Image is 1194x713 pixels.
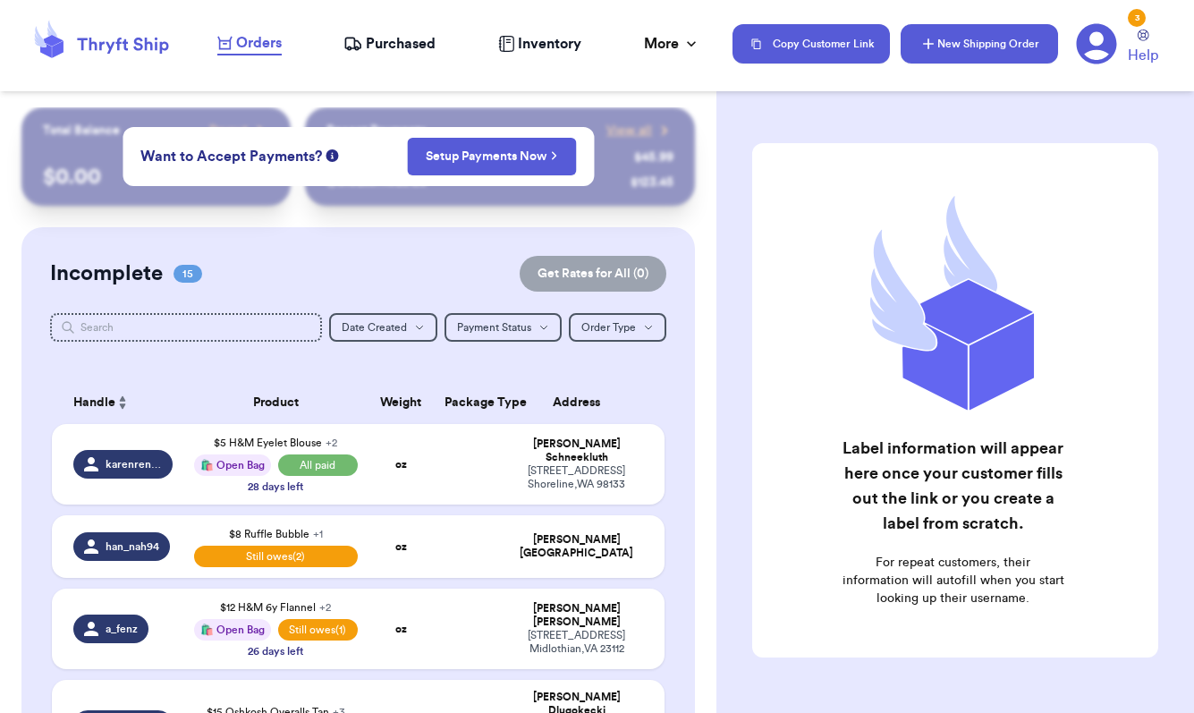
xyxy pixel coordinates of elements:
[511,437,643,464] div: [PERSON_NAME] Schneekluth
[106,457,162,471] span: karenrenee
[407,138,576,175] button: Setup Payments Now
[278,454,357,476] span: All paid
[248,480,303,494] div: 28 days left
[73,394,115,412] span: Handle
[319,602,331,613] span: + 2
[43,163,269,191] p: $ 0.00
[106,622,138,636] span: a_fenz
[1128,45,1158,66] span: Help
[395,459,407,470] strong: oz
[43,122,120,140] p: Total Balance
[500,381,665,424] th: Address
[140,146,322,167] span: Want to Accept Payments?
[217,32,282,55] a: Orders
[445,313,562,342] button: Payment Status
[326,122,426,140] p: Recent Payments
[209,122,248,140] span: Payout
[209,122,269,140] a: Payout
[511,533,643,560] div: [PERSON_NAME] [GEOGRAPHIC_DATA]
[220,602,331,613] span: $12 H&M 6y Flannel
[194,546,357,567] span: Still owes (2)
[498,33,581,55] a: Inventory
[395,624,407,634] strong: oz
[395,541,407,552] strong: oz
[343,33,436,55] a: Purchased
[426,148,557,166] a: Setup Payments Now
[248,644,303,658] div: 26 days left
[1128,9,1146,27] div: 3
[368,381,435,424] th: Weight
[278,619,357,641] span: Still owes (1)
[606,122,673,140] a: View all
[457,322,531,333] span: Payment Status
[842,436,1066,536] h2: Label information will appear here once your customer fills out the link or you create a label fr...
[732,24,890,64] button: Copy Customer Link
[194,619,271,641] div: 🛍️ Open Bag
[174,265,202,283] span: 15
[366,33,436,55] span: Purchased
[569,313,666,342] button: Order Type
[329,313,437,342] button: Date Created
[581,322,636,333] span: Order Type
[50,313,322,342] input: Search
[50,259,163,288] h2: Incomplete
[236,32,282,54] span: Orders
[520,256,666,292] button: Get Rates for All (0)
[901,24,1058,64] button: New Shipping Order
[115,392,130,413] button: Sort ascending
[106,539,159,554] span: han_nah94
[1128,30,1158,66] a: Help
[644,33,700,55] div: More
[511,602,643,629] div: [PERSON_NAME] [PERSON_NAME]
[511,464,643,491] div: [STREET_ADDRESS] Shoreline , WA 98133
[842,554,1066,607] p: For repeat customers, their information will autofill when you start looking up their username.
[342,322,407,333] span: Date Created
[1076,23,1117,64] a: 3
[518,33,581,55] span: Inventory
[434,381,500,424] th: Package Type
[634,149,673,166] div: $ 45.99
[183,381,368,424] th: Product
[511,629,643,656] div: [STREET_ADDRESS] Midlothian , VA 23112
[326,437,337,448] span: + 2
[606,122,652,140] span: View all
[631,174,673,191] div: $ 123.45
[194,454,271,476] div: 🛍️ Open Bag
[313,529,323,539] span: + 1
[214,437,337,448] span: $5 H&M Eyelet Blouse
[229,529,323,539] span: $8 Ruffle Bubble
